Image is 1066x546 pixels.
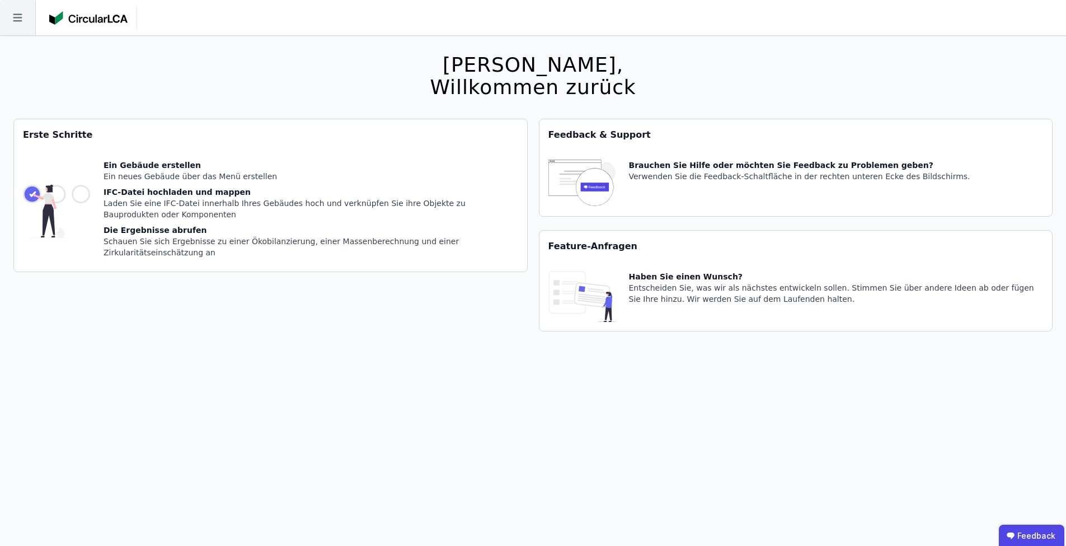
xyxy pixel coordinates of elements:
div: Brauchen Sie Hilfe oder möchten Sie Feedback zu Problemen geben? [629,160,970,171]
div: Erste Schritte [14,119,527,151]
div: Laden Sie eine IFC-Datei innerhalb Ihres Gebäudes hoch und verknüpfen Sie ihre Objekte zu Bauprod... [104,198,518,220]
div: [PERSON_NAME], [430,54,636,76]
img: getting_started_tile-DrF_GRSv.svg [23,160,90,263]
img: feedback-icon-HCTs5lye.svg [548,160,616,207]
div: Feature-Anfragen [539,231,1053,262]
img: Concular [49,11,128,25]
div: Verwenden Sie die Feedback-Schaltfläche in der rechten unteren Ecke des Bildschirms. [629,171,970,182]
div: Ein neues Gebäude über das Menü erstellen [104,171,518,182]
img: feature_request_tile-UiXE1qGU.svg [548,271,616,322]
div: Die Ergebnisse abrufen [104,225,518,236]
div: Schauen Sie sich Ergebnisse zu einer Ökobilanzierung, einer Massenberechnung und einer Zirkularit... [104,236,518,258]
div: Feedback & Support [539,119,1053,151]
div: Entscheiden Sie, was wir als nächstes entwickeln sollen. Stimmen Sie über andere Ideen ab oder fü... [629,282,1044,305]
div: IFC-Datei hochladen und mappen [104,186,518,198]
div: Haben Sie einen Wunsch? [629,271,1044,282]
div: Ein Gebäude erstellen [104,160,518,171]
div: Willkommen zurück [430,76,636,99]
